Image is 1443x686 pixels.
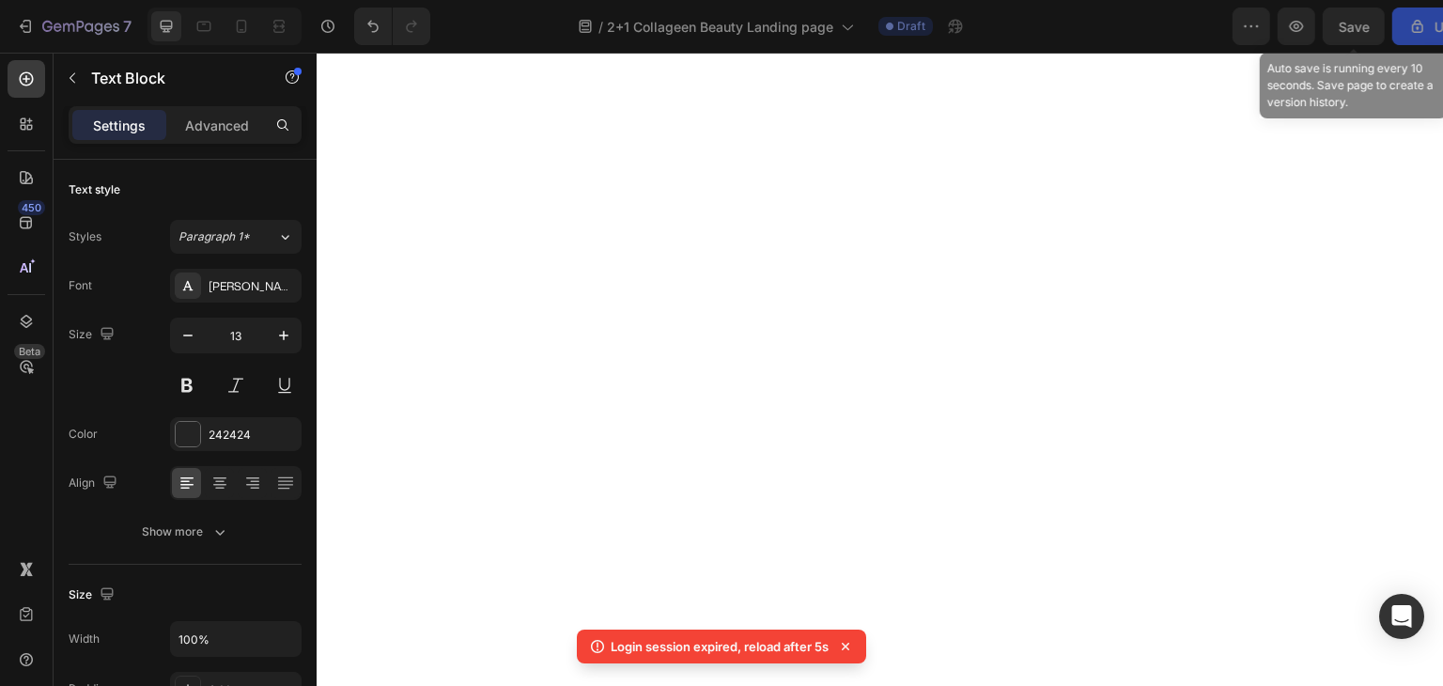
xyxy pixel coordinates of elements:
div: [PERSON_NAME] [209,278,297,295]
div: Undo/Redo [354,8,430,45]
div: Styles [69,228,101,245]
div: Font [69,277,92,294]
p: Login session expired, reload after 5s [611,637,829,656]
button: Show more [69,515,302,549]
div: Upgrade to publish [1272,17,1420,37]
div: 450 [18,200,45,215]
span: Save [1202,19,1234,35]
div: Color [69,426,98,443]
p: Settings [93,116,146,135]
div: Size [69,322,118,348]
span: 2+1 Collageen Beauty Landing page [607,17,833,37]
button: 7 [8,8,140,45]
button: Save [1187,8,1249,45]
div: Open Intercom Messenger [1379,594,1424,639]
div: Show more [142,522,229,541]
p: Text Block [91,67,251,89]
div: Size [69,583,118,608]
div: Align [69,471,121,496]
span: / [598,17,603,37]
div: Width [69,631,100,647]
p: 7 [123,15,132,38]
button: Upgrade to publish [1256,8,1435,45]
iframe: Design area [317,53,1443,686]
span: Paragraph 1* [178,228,250,245]
div: Beta [14,344,45,359]
div: Text style [69,181,120,198]
div: 242424 [209,427,297,444]
p: Advanced [185,116,249,135]
span: Draft [897,18,925,35]
button: Paragraph 1* [170,220,302,254]
input: Auto [171,622,301,656]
